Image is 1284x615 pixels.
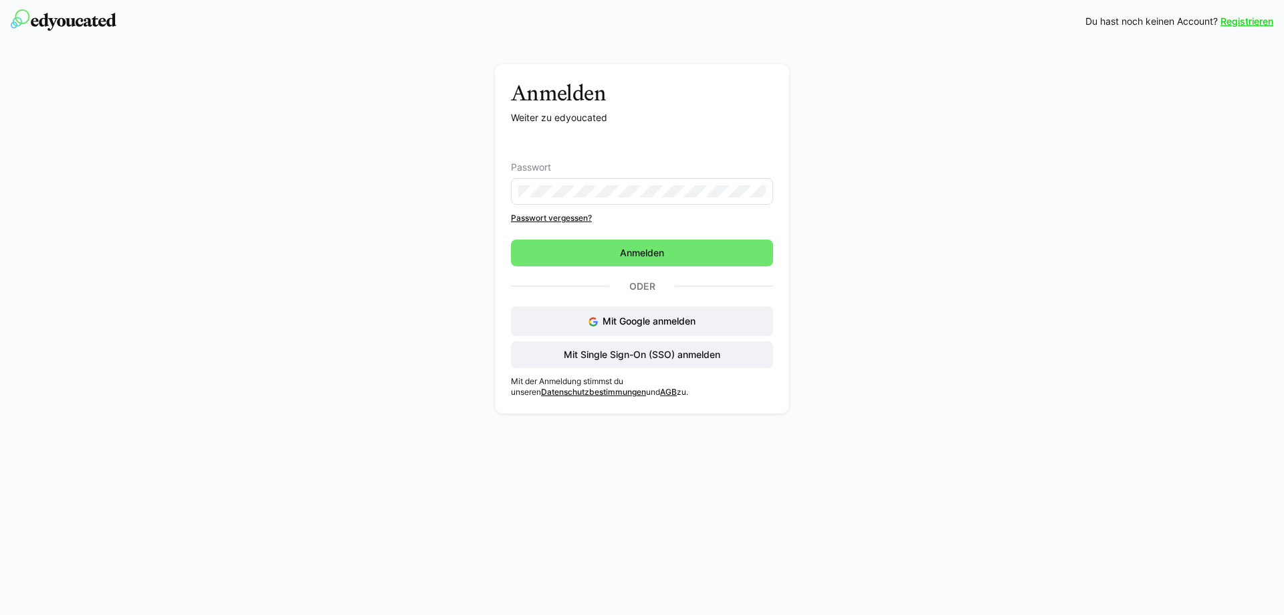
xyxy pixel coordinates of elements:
[618,246,666,260] span: Anmelden
[511,111,773,124] p: Weiter zu edyoucated
[511,341,773,368] button: Mit Single Sign-On (SSO) anmelden
[609,277,675,296] p: Oder
[660,387,677,397] a: AGB
[603,315,695,327] span: Mit Google anmelden
[11,9,116,31] img: edyoucated
[541,387,646,397] a: Datenschutzbestimmungen
[511,240,773,266] button: Anmelden
[511,80,773,106] h3: Anmelden
[511,213,773,224] a: Passwort vergessen?
[511,162,551,173] span: Passwort
[1085,15,1218,28] span: Du hast noch keinen Account?
[562,348,722,361] span: Mit Single Sign-On (SSO) anmelden
[511,306,773,336] button: Mit Google anmelden
[1220,15,1273,28] a: Registrieren
[511,376,773,398] p: Mit der Anmeldung stimmst du unseren und zu.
